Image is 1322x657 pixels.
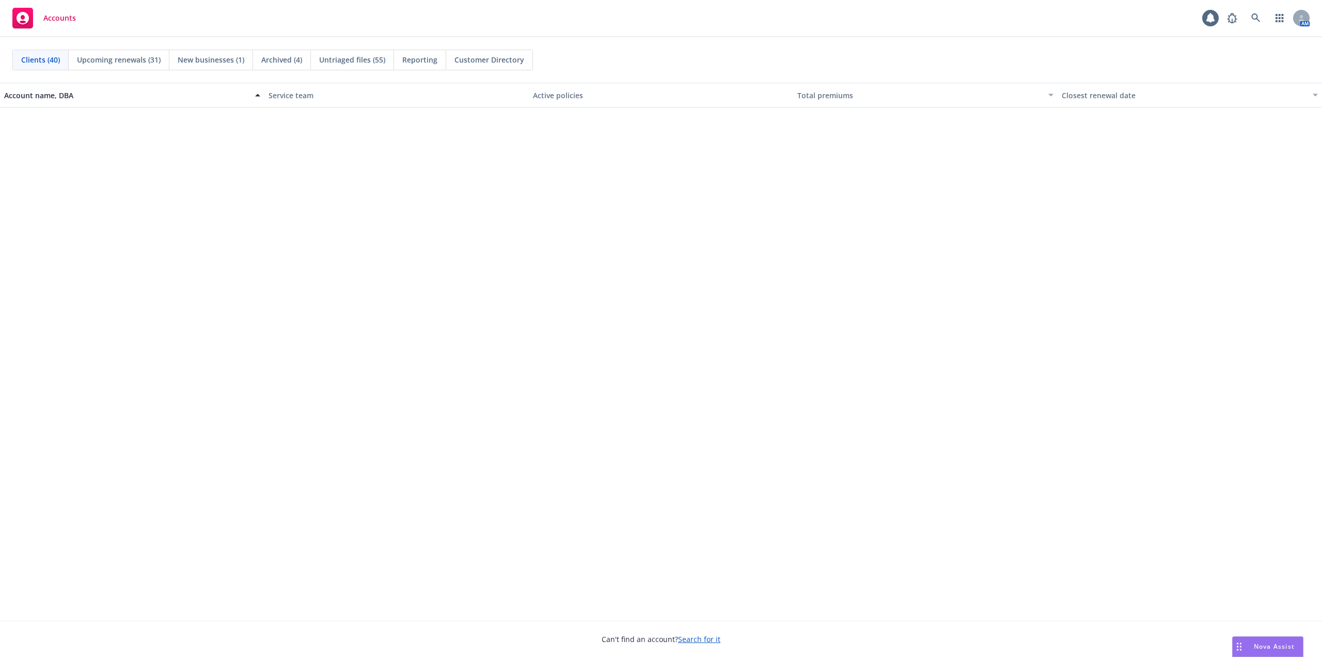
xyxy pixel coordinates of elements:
span: Clients (40) [21,54,60,65]
button: Service team [264,83,529,108]
span: Untriaged files (55) [319,54,385,65]
span: Reporting [402,54,437,65]
button: Closest renewal date [1058,83,1322,108]
a: Switch app [1269,8,1290,28]
div: Drag to move [1233,637,1246,656]
span: Nova Assist [1254,642,1295,651]
button: Active policies [529,83,793,108]
div: Service team [269,90,525,101]
div: Active policies [533,90,789,101]
a: Search for it [678,634,720,644]
div: Closest renewal date [1062,90,1307,101]
button: Total premiums [793,83,1058,108]
span: Customer Directory [454,54,524,65]
button: Nova Assist [1232,636,1303,657]
div: Account name, DBA [4,90,249,101]
span: Accounts [43,14,76,22]
span: Can't find an account? [602,634,720,645]
a: Accounts [8,4,80,33]
span: Upcoming renewals (31) [77,54,161,65]
span: New businesses (1) [178,54,244,65]
a: Search [1246,8,1266,28]
span: Archived (4) [261,54,302,65]
a: Report a Bug [1222,8,1242,28]
div: Total premiums [797,90,1042,101]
